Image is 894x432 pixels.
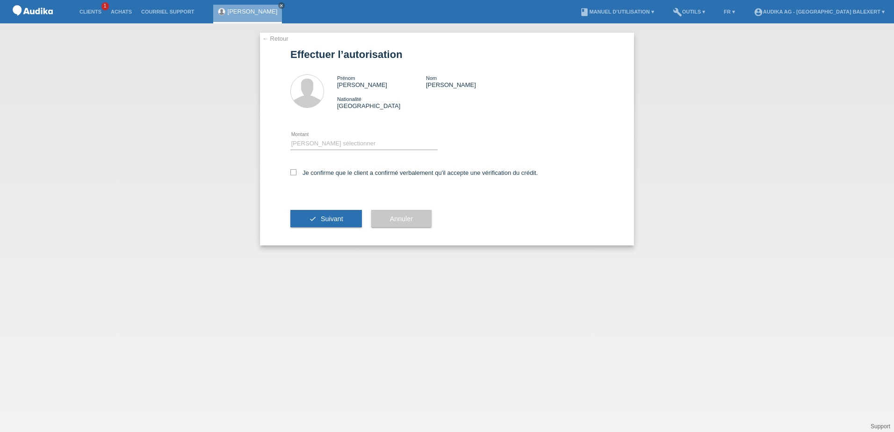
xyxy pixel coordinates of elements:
a: ← Retour [262,35,288,42]
a: close [278,2,285,9]
div: [PERSON_NAME] [426,74,515,88]
a: Support [871,423,890,430]
button: Annuler [371,210,432,228]
a: [PERSON_NAME] [228,8,278,15]
label: Je confirme que le client a confirmé verbalement qu'il accepte une vérification du crédit. [290,169,538,176]
i: build [673,7,682,17]
span: 1 [101,2,109,10]
i: book [580,7,589,17]
span: Nationalité [337,96,361,102]
span: Suivant [321,215,343,223]
span: Nom [426,75,437,81]
span: Annuler [390,215,413,223]
a: buildOutils ▾ [668,9,710,14]
a: POS — MF Group [9,18,56,25]
a: FR ▾ [719,9,740,14]
i: close [279,3,284,8]
button: check Suivant [290,210,362,228]
a: bookManuel d’utilisation ▾ [575,9,658,14]
i: check [309,215,317,223]
a: Clients [75,9,106,14]
div: [PERSON_NAME] [337,74,426,88]
a: Courriel Support [137,9,199,14]
h1: Effectuer l’autorisation [290,49,604,60]
a: Achats [106,9,137,14]
div: [GEOGRAPHIC_DATA] [337,95,426,109]
a: account_circleAudika AG - [GEOGRAPHIC_DATA] Balexert ▾ [749,9,889,14]
i: account_circle [754,7,763,17]
span: Prénom [337,75,355,81]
